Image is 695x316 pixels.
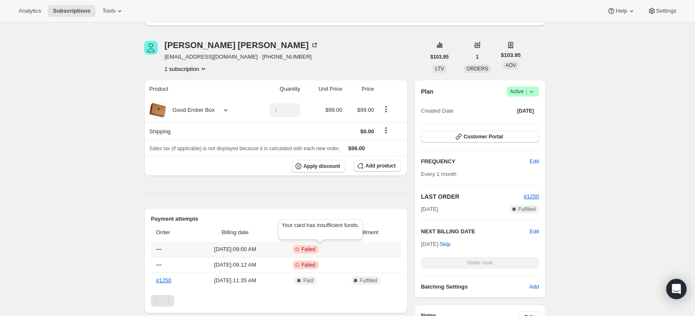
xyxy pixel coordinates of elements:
[195,228,275,237] span: Billing date
[379,126,393,135] button: Shipping actions
[365,162,395,169] span: Add product
[19,8,41,14] span: Analytics
[602,5,640,17] button: Help
[524,192,539,201] button: #1250
[156,246,161,252] span: ---
[195,245,275,254] span: [DATE] · 09:00 AM
[303,80,345,98] th: Unit Price
[156,277,171,284] a: #1250
[524,193,539,200] a: #1250
[425,51,454,63] button: $103.95
[195,261,275,269] span: [DATE] · 09:12 AM
[156,262,161,268] span: ---
[643,5,681,17] button: Settings
[529,283,539,291] span: Add
[466,66,488,72] span: ORDERS
[656,8,676,14] span: Settings
[471,51,484,63] button: 1
[421,192,524,201] h2: LAST ORDER
[301,262,315,268] span: Failed
[357,107,374,113] span: $99.00
[149,102,166,119] img: product img
[440,240,450,248] span: Skip
[435,66,444,72] span: LTV
[48,5,96,17] button: Subscriptions
[151,295,401,307] nav: Pagination
[166,106,215,114] div: Good Ember Box
[250,80,303,98] th: Quantity
[345,80,377,98] th: Price
[97,5,129,17] button: Tools
[336,228,395,237] span: Fulfillment
[616,8,627,14] span: Help
[151,215,401,223] h2: Payment attempts
[164,65,208,73] button: Product actions
[464,133,503,140] span: Customer Portal
[517,108,534,114] span: [DATE]
[102,8,115,14] span: Tools
[501,51,521,59] span: $103.95
[353,160,400,172] button: Add product
[421,131,539,143] button: Customer Portal
[435,238,455,251] button: Skip
[421,227,530,236] h2: NEXT BILLING DATE
[530,227,539,236] button: Edit
[518,206,536,213] span: Fulfilled
[530,157,539,166] span: Edit
[326,107,342,113] span: $99.00
[430,54,449,60] span: $103.95
[53,8,90,14] span: Subscriptions
[421,205,438,213] span: [DATE]
[144,122,250,140] th: Shipping
[151,223,192,242] th: Order
[525,155,544,168] button: Edit
[301,246,315,253] span: Failed
[421,157,530,166] h2: FREQUENCY
[144,41,158,54] span: Michelle arancibia
[304,163,340,170] span: Apply discount
[149,146,340,151] span: Sales tax (if applicable) is not displayed because it is calculated with each new order.
[360,128,374,135] span: $0.00
[360,277,377,284] span: Fulfilled
[421,107,454,115] span: Created Date
[421,171,457,177] span: Every 1 month
[421,283,529,291] h6: Batching Settings
[666,279,687,299] div: Open Intercom Messenger
[524,280,544,294] button: Add
[421,87,434,96] h2: Plan
[303,277,313,284] span: Paid
[348,145,365,151] span: $99.00
[195,276,275,285] span: [DATE] · 11:35 AM
[144,80,250,98] th: Product
[164,41,319,49] div: [PERSON_NAME] [PERSON_NAME]
[506,62,516,68] span: AOV
[379,105,393,114] button: Product actions
[292,160,345,173] button: Apply discount
[164,53,319,61] span: [EMAIL_ADDRESS][DOMAIN_NAME] · [PHONE_NUMBER]
[510,87,536,96] span: Active
[421,241,451,247] span: [DATE] ·
[512,105,539,117] button: [DATE]
[14,5,46,17] button: Analytics
[476,54,479,60] span: 1
[526,88,527,95] span: |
